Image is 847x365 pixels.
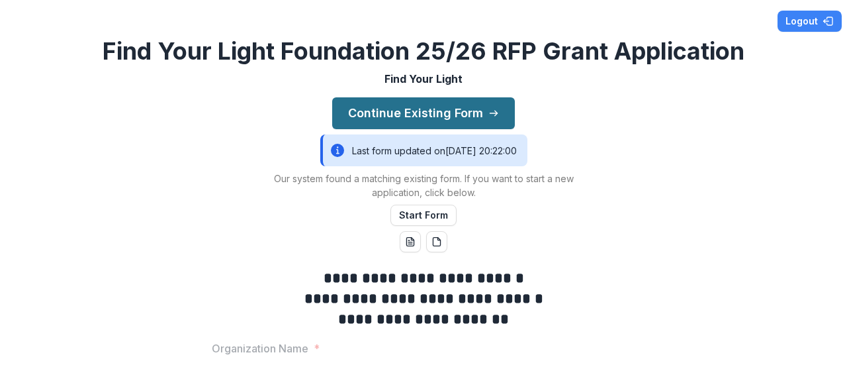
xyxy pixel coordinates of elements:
button: Continue Existing Form [332,97,515,129]
button: pdf-download [426,231,447,252]
div: Last form updated on [DATE] 20:22:00 [320,134,527,166]
p: Our system found a matching existing form. If you want to start a new application, click below. [258,172,589,199]
h2: Find Your Light Foundation 25/26 RFP Grant Application [103,37,744,66]
p: Find Your Light [384,71,463,87]
button: word-download [400,231,421,252]
p: Organization Name [212,340,308,356]
button: Start Form [390,205,457,226]
button: Logout [778,11,842,32]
